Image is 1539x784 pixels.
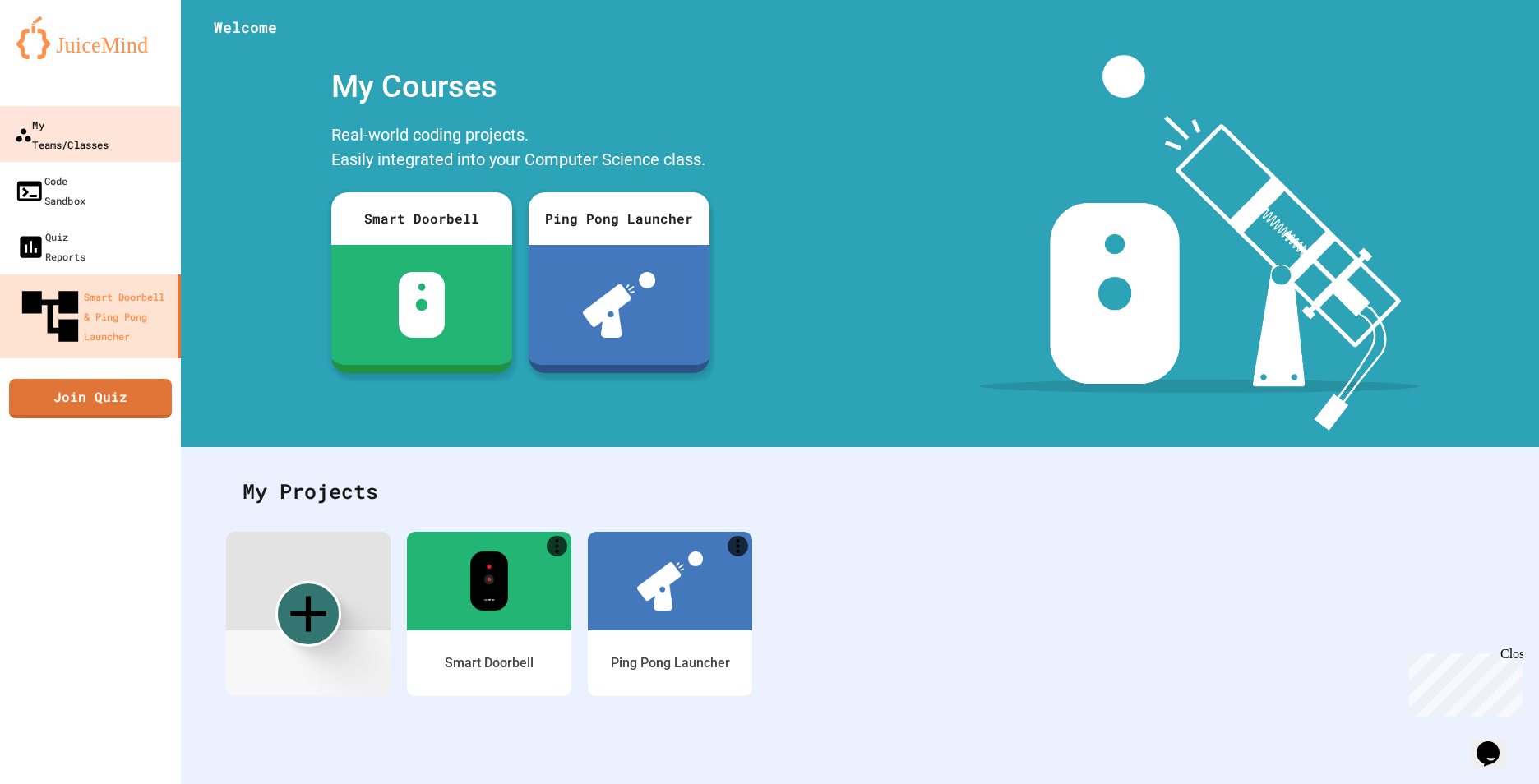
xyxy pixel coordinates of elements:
[611,653,730,673] div: Ping Pong Launcher
[323,118,718,180] div: Real-world coding projects. Easily integrated into your Computer Science class.
[637,551,703,611] img: ppl-with-ball.png
[407,532,571,696] a: MoreSmart Doorbell
[1403,647,1523,717] iframe: chat widget
[226,459,1494,523] div: My Projects
[331,192,512,245] div: Smart Doorbell
[399,272,446,338] img: sdb-white.svg
[470,551,509,611] img: sdb-real-colors.png
[16,16,164,59] img: logo-orange.svg
[728,536,748,556] a: More
[16,283,171,350] div: Smart Doorbell & Ping Pong Launcher
[323,55,718,118] div: My Courses
[275,581,341,647] div: Create new
[9,379,172,418] a: Join Quiz
[979,55,1420,431] img: banner-image-my-projects.png
[7,7,113,104] div: Chat with us now!Close
[445,653,534,673] div: Smart Doorbell
[583,272,656,338] img: ppl-with-ball.png
[529,192,709,245] div: Ping Pong Launcher
[547,536,567,556] a: More
[15,114,109,154] div: My Teams/Classes
[588,532,752,696] a: MorePing Pong Launcher
[16,227,85,266] div: Quiz Reports
[15,170,85,210] div: Code Sandbox
[1470,718,1523,768] iframe: chat widget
